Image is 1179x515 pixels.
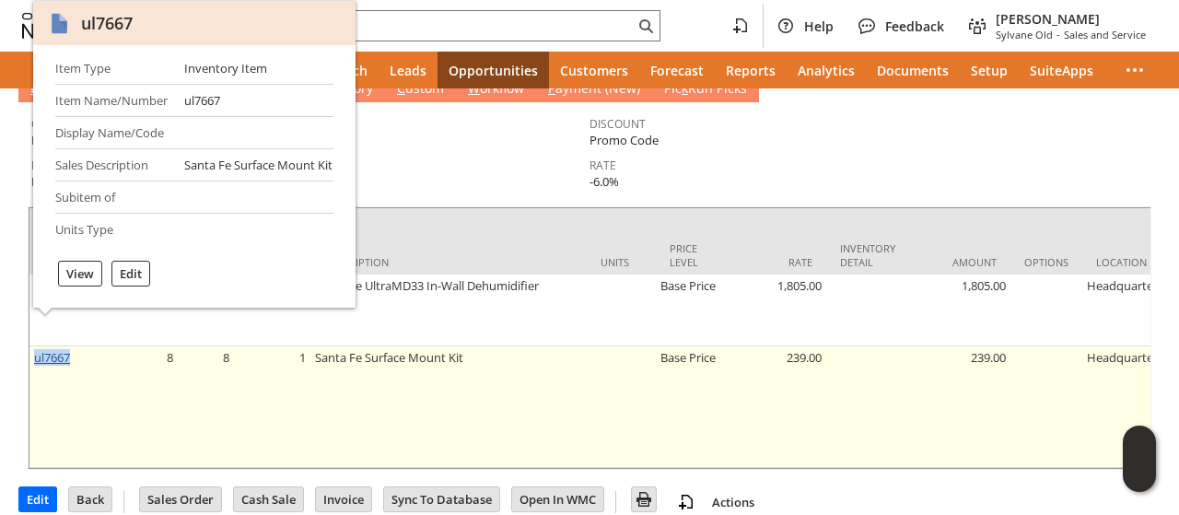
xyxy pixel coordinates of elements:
svg: Search [635,15,657,37]
span: Sales and Service [1064,28,1146,41]
td: 8 [178,346,234,468]
td: 239.00 [909,346,1010,468]
span: Forecast [650,62,704,79]
span: Feedback [885,18,944,35]
input: Invoice [316,487,371,511]
div: Item Type [55,60,169,76]
td: 1,805.00 [725,275,826,346]
img: add-record.svg [675,491,697,513]
div: Units [601,255,642,269]
div: View [58,261,102,287]
a: Rate [589,158,616,173]
a: Coupon Code [31,116,111,132]
input: Print [632,487,656,511]
a: Discount [589,116,646,132]
div: Inventory Item [184,60,267,76]
a: Setup [960,52,1019,88]
a: SuiteApps [1019,52,1104,88]
label: Edit [120,265,142,282]
span: Documents [877,62,949,79]
a: Leads [379,52,438,88]
span: Leads [390,62,426,79]
svg: logo [22,13,96,39]
input: Cash Sale [234,487,303,511]
td: Headquarters [1082,346,1168,468]
div: More menus [1113,52,1157,88]
input: Sales Order [140,487,221,511]
span: -6.0% [589,173,619,191]
a: Opportunities [438,52,549,88]
input: Back [69,487,111,511]
span: KL284 [31,132,64,149]
span: Reports [726,62,776,79]
span: C [397,79,405,97]
td: Santa Fe Surface Mount Kit [310,346,587,468]
span: Opportunities [449,62,538,79]
div: Inventory Detail [840,241,895,269]
input: Sync To Database [384,487,499,511]
input: Edit [19,487,56,511]
div: Display Name/Code [55,124,169,141]
td: Santa Fe UltraMD33 In-Wall Dehumidifier [310,275,587,346]
div: ul7667 [81,12,133,34]
span: I [30,79,35,97]
td: Headquarters [1082,275,1168,346]
span: Analytics [798,62,855,79]
a: Reports [715,52,787,88]
a: Workflow [463,79,529,99]
td: 8 [99,346,178,468]
span: k [682,79,688,97]
td: 1 [234,346,310,468]
div: Sales Description [55,157,169,173]
div: Options [1024,255,1068,269]
a: Custom [392,79,449,99]
span: KL284 [31,173,64,191]
span: - [1056,28,1060,41]
img: Print [633,488,655,510]
a: Recent Records [22,52,66,88]
div: Description [324,255,573,269]
td: 1 [234,275,310,346]
div: Santa Fe Surface Mount Kit [184,157,333,173]
span: Customers [560,62,628,79]
td: 44 [99,275,178,346]
input: Open In WMC [512,487,603,511]
div: Item Name/Number [55,92,169,109]
td: Base Price [656,346,725,468]
span: Promo Code [589,132,659,149]
a: Documents [866,52,960,88]
td: 239.00 [725,346,826,468]
div: Subitem of [55,189,169,205]
span: W [468,79,480,97]
span: SuiteApps [1030,62,1093,79]
span: P [548,79,555,97]
td: 44 [178,275,234,346]
div: ul7667 [184,92,220,109]
span: Sylvane Old [996,28,1053,41]
div: Rate [739,255,812,269]
a: Forecast [639,52,715,88]
span: Oracle Guided Learning Widget. To move around, please hold and drag [1123,460,1156,493]
span: Setup [971,62,1008,79]
a: Items [26,79,72,99]
iframe: Click here to launch Oracle Guided Learning Help Panel [1123,426,1156,492]
div: Price Level [670,241,711,269]
a: ul7667 [34,349,70,366]
a: Payment (New) [543,79,645,99]
a: Customers [549,52,639,88]
div: Location [1096,255,1154,269]
div: Edit [111,261,150,287]
input: Search [155,15,635,37]
div: Units Type [55,221,169,238]
td: Base Price [656,275,725,346]
td: 1,805.00 [909,275,1010,346]
span: [PERSON_NAME] [996,10,1146,28]
a: PickRun Picks [660,79,752,99]
a: Actions [705,494,762,510]
a: Promotion [31,158,97,173]
a: Analytics [787,52,866,88]
div: Amount [923,255,997,269]
label: View [66,265,94,282]
span: Help [804,18,834,35]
